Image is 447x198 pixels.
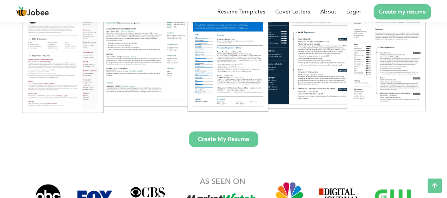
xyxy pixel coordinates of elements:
a: Login [346,7,361,16]
a: Create my resume [374,4,431,19]
a: Jobee [16,6,49,17]
a: About [320,7,336,16]
a: Cover Letters [275,7,310,16]
a: Create My Resume [189,131,258,147]
span: Jobee [27,9,49,17]
a: Resume Templates [217,7,265,16]
img: jobee.io [16,6,27,17]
